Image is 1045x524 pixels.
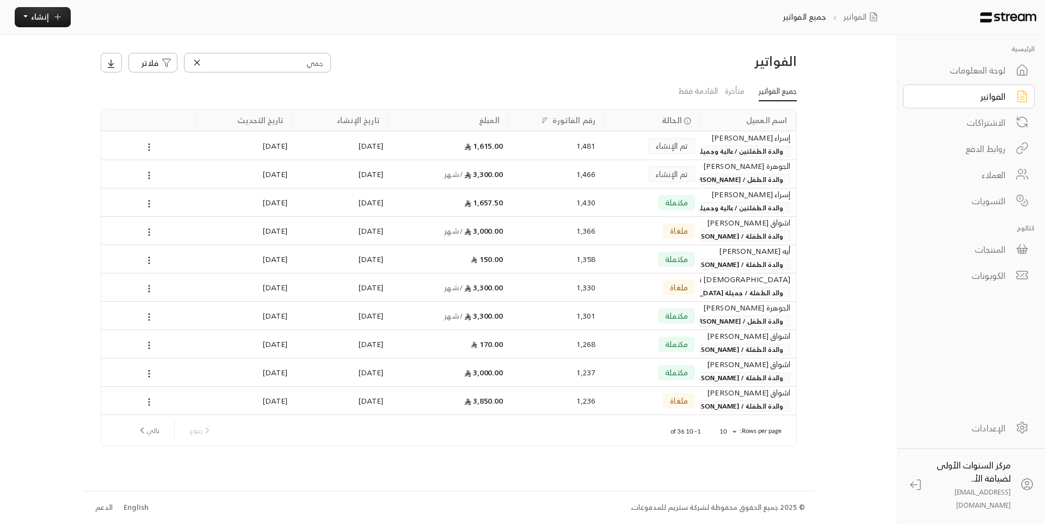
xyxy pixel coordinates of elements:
[394,273,503,301] div: 3,300.00
[394,358,503,386] div: 3,000.00
[517,273,595,301] div: 1,330
[15,7,71,27] button: إنشاء
[298,273,383,301] div: [DATE]
[202,217,287,245] div: [DATE]
[202,302,287,330] div: [DATE]
[903,264,1035,288] a: الكوبونات
[517,132,595,160] div: 1,481
[202,330,287,358] div: [DATE]
[202,387,287,415] div: [DATE]
[680,344,790,355] span: والدة الطفلة / [PERSON_NAME]
[918,422,1005,435] div: الإعدادات
[918,194,1005,208] div: التسويات
[903,58,1035,82] a: لوحة المعلومات
[444,224,463,237] span: / شهر
[636,202,790,214] span: والدة الطفلتين /عالية وجميلة [PERSON_NAME]
[202,273,287,301] div: [DATE]
[517,245,595,273] div: 1,358
[705,160,790,172] div: الجوهرة [PERSON_NAME]
[725,82,745,101] a: متأخرة
[394,160,503,188] div: 3,300.00
[680,230,790,242] span: والدة الطفلة / [PERSON_NAME]
[665,198,688,206] span: مكتملة
[670,397,688,405] span: ملغاة
[517,358,595,386] div: 1,237
[298,160,383,188] div: [DATE]
[517,302,595,330] div: 1,301
[133,421,164,440] button: next page
[903,137,1035,161] a: روابط الدفع
[937,458,1011,486] span: مركز السنوات الأولى لضيافة الأ...
[298,358,383,386] div: [DATE]
[662,114,682,126] span: الحالة
[705,302,790,314] div: الجوهرة [PERSON_NAME]
[665,255,688,263] span: مكتملة
[980,12,1036,23] img: Logo
[237,113,284,127] div: تاريخ التحديث
[705,188,790,200] div: إسراء [PERSON_NAME]
[671,427,701,436] p: 1–10 of 36
[394,132,503,160] div: 1,615.00
[444,281,463,294] span: / شهر
[394,188,503,216] div: 1,657.50
[705,387,790,399] div: اشواق [PERSON_NAME]
[918,168,1005,181] div: العملاء
[714,425,740,438] div: 10
[843,11,882,23] a: الفواتير
[903,457,1040,513] a: مركز السنوات الأولى لضيافة الأ... [EMAIL_ADDRESS][DOMAIN_NAME]
[655,142,687,150] span: تم الإنشاء
[298,387,383,415] div: [DATE]
[680,372,790,383] span: والدة الطفلة / [PERSON_NAME]
[184,53,331,72] input: ابحث باسم العميل أو رقم الهاتف
[903,237,1035,261] a: المنتجات
[665,312,688,320] span: مكتملة
[682,174,790,185] span: والدة الطفل / [PERSON_NAME]
[92,498,116,517] a: الدعم
[670,227,688,235] span: ملغاة
[705,273,790,285] div: [DEMOGRAPHIC_DATA] نادر
[918,269,1005,282] div: الكوبونات
[538,114,551,127] button: Sort
[142,57,158,69] span: فلاتر
[705,330,790,342] div: اشواق [PERSON_NAME]
[298,188,383,216] div: [DATE]
[444,309,463,322] span: / شهر
[903,416,1035,440] a: الإعدادات
[394,330,503,358] div: 170.00
[298,217,383,245] div: [DATE]
[740,426,782,435] p: Rows per page:
[479,113,500,127] div: المبلغ
[670,283,688,291] span: ملغاة
[783,11,827,23] p: جميع الفواتير
[705,132,790,144] div: إسراء [PERSON_NAME]
[636,145,790,157] span: والدة الطفلتين /عالية وجميلة [PERSON_NAME]
[298,132,383,160] div: [DATE]
[128,53,177,72] button: فلاتر
[655,170,687,178] span: تم الإنشاء
[903,189,1035,213] a: التسويات
[665,368,688,376] span: مكتملة
[517,217,595,245] div: 1,366
[517,160,595,188] div: 1,466
[31,10,49,23] span: إنشاء
[680,400,790,412] span: والدة الطفلة / [PERSON_NAME]
[918,142,1005,155] div: روابط الدفع
[298,302,383,330] div: [DATE]
[759,82,797,102] a: جميع الفواتير
[394,387,503,415] div: 3,850.00
[337,113,379,127] div: تاريخ الإنشاء
[903,84,1035,108] a: الفواتير
[394,245,503,273] div: 150.00
[124,502,149,513] div: English
[777,11,887,23] nav: breadcrumb
[394,217,503,245] div: 3,000.00
[202,245,287,273] div: [DATE]
[394,302,503,330] div: 3,300.00
[678,82,718,101] a: القادمة فقط
[903,163,1035,187] a: العملاء
[630,502,805,513] div: © 2025 جميع الحقوق محفوظة لشركة ستريم للمدفوعات.
[955,486,1011,511] span: [EMAIL_ADDRESS][DOMAIN_NAME]
[202,160,287,188] div: [DATE]
[746,113,787,127] div: اسم العميل
[918,243,1005,256] div: المنتجات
